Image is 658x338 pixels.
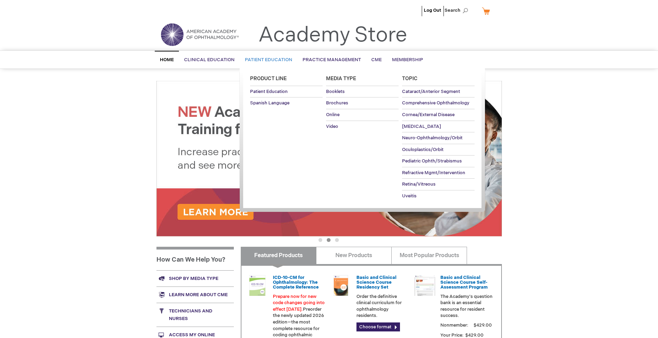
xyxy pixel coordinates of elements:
[371,57,382,63] span: CME
[303,57,361,63] span: Practice Management
[392,57,423,63] span: Membership
[356,275,397,290] a: Basic and Clinical Science Course Residency Set
[250,100,289,106] span: Spanish Language
[156,303,234,327] a: Technicians and nurses
[402,158,462,164] span: Pediatric Ophth/Strabismus
[156,247,234,270] h1: How Can We Help You?
[327,238,331,242] button: 2 of 3
[440,293,493,319] p: The Academy's question bank is an essential resource for resident success.
[402,76,418,82] span: Topic
[402,181,436,187] span: Retina/Vitreous
[241,247,316,264] a: Featured Products
[402,124,441,129] span: [MEDICAL_DATA]
[465,332,485,338] span: $429.00
[391,247,467,264] a: Most Popular Products
[247,275,268,296] img: 0120008u_42.png
[402,193,417,199] span: Uveitis
[445,3,471,17] span: Search
[402,100,469,106] span: Comprehensive Ophthalmology
[326,100,348,106] span: Brochures
[273,294,325,312] font: Prepare now for new code changes going into effect [DATE].
[160,57,174,63] span: Home
[273,275,319,290] a: ICD-10-CM for Ophthalmology: The Complete Reference
[356,322,400,331] a: Choose format
[316,247,392,264] a: New Products
[250,89,288,94] span: Patient Education
[440,275,488,290] a: Basic and Clinical Science Course Self-Assessment Program
[245,57,292,63] span: Patient Education
[414,275,435,296] img: bcscself_20.jpg
[424,8,441,13] a: Log Out
[335,238,339,242] button: 3 of 3
[250,76,287,82] span: Product Line
[356,293,409,319] p: Order the definitive clinical curriculum for ophthalmology residents.
[156,270,234,287] a: Shop by media type
[326,76,356,82] span: Media Type
[326,112,340,118] span: Online
[184,57,235,63] span: Clinical Education
[440,321,468,330] strong: Nonmember:
[318,238,322,242] button: 1 of 3
[326,89,345,94] span: Booklets
[258,23,407,48] a: Academy Store
[331,275,351,296] img: 02850963u_47.png
[402,147,444,152] span: Oculoplastics/Orbit
[156,287,234,303] a: Learn more about CME
[440,332,464,338] strong: Your Price:
[326,124,338,129] span: Video
[402,170,465,176] span: Refractive Mgmt/Intervention
[402,135,462,141] span: Neuro-Ophthalmology/Orbit
[473,322,493,328] span: $429.00
[402,89,460,94] span: Cataract/Anterior Segment
[402,112,455,118] span: Cornea/External Disease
